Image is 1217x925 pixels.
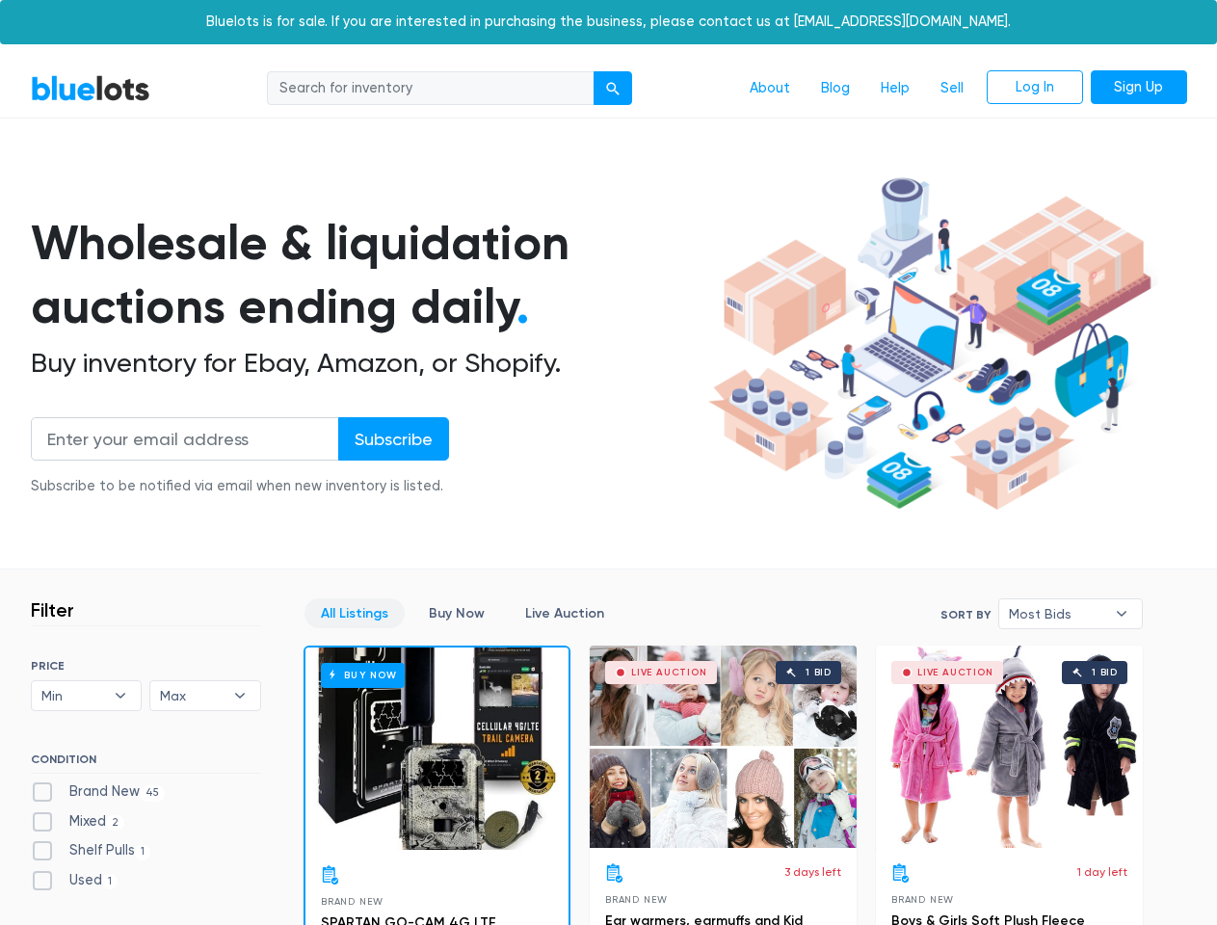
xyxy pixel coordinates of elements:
[701,169,1158,519] img: hero-ee84e7d0318cb26816c560f6b4441b76977f77a177738b4e94f68c95b2b83dbb.png
[806,70,865,107] a: Blog
[100,681,141,710] b: ▾
[220,681,260,710] b: ▾
[41,681,105,710] span: Min
[917,668,993,677] div: Live Auction
[1091,70,1187,105] a: Sign Up
[267,71,595,106] input: Search for inventory
[1009,599,1105,628] span: Most Bids
[1101,599,1142,628] b: ▾
[140,785,166,801] span: 45
[31,347,701,380] h2: Buy inventory for Ebay, Amazon, or Shopify.
[412,598,501,628] a: Buy Now
[31,870,119,891] label: Used
[31,840,151,861] label: Shelf Pulls
[102,874,119,889] span: 1
[865,70,925,107] a: Help
[31,753,261,774] h6: CONDITION
[806,668,832,677] div: 1 bid
[784,863,841,881] p: 3 days left
[160,681,224,710] span: Max
[590,646,857,848] a: Live Auction 1 bid
[940,606,991,623] label: Sort By
[31,811,125,832] label: Mixed
[1077,863,1127,881] p: 1 day left
[31,598,74,621] h3: Filter
[605,894,668,905] span: Brand New
[321,896,384,907] span: Brand New
[304,598,405,628] a: All Listings
[135,845,151,860] span: 1
[516,277,529,335] span: .
[876,646,1143,848] a: Live Auction 1 bid
[338,417,449,461] input: Subscribe
[925,70,979,107] a: Sell
[106,815,125,831] span: 2
[305,647,569,850] a: Buy Now
[1092,668,1118,677] div: 1 bid
[31,476,449,497] div: Subscribe to be notified via email when new inventory is listed.
[631,668,707,677] div: Live Auction
[321,663,405,687] h6: Buy Now
[31,74,150,102] a: BlueLots
[31,659,261,673] h6: PRICE
[891,894,954,905] span: Brand New
[31,417,339,461] input: Enter your email address
[509,598,621,628] a: Live Auction
[734,70,806,107] a: About
[987,70,1083,105] a: Log In
[31,211,701,339] h1: Wholesale & liquidation auctions ending daily
[31,781,166,803] label: Brand New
